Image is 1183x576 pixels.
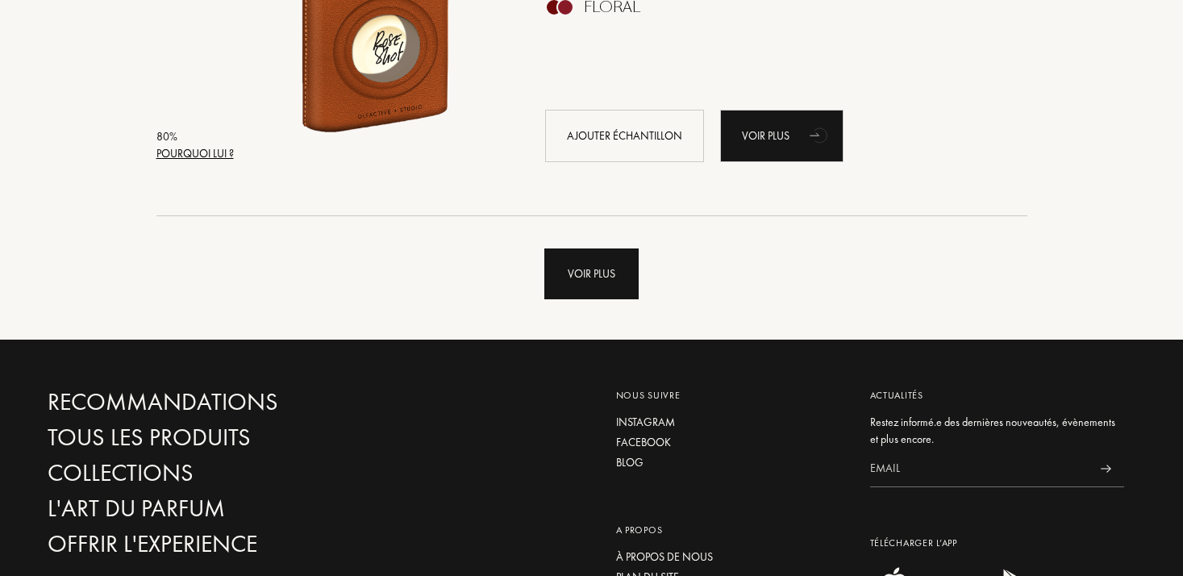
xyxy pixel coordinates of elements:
[870,536,1124,550] div: Télécharger L’app
[545,110,704,162] div: Ajouter échantillon
[870,388,1124,403] div: Actualités
[720,110,844,162] a: Voir plusanimation
[616,434,846,451] a: Facebook
[616,454,846,471] a: Blog
[720,110,844,162] div: Voir plus
[616,549,846,566] a: À propos de nous
[870,451,1088,487] input: Email
[870,414,1124,448] div: Restez informé.e des dernières nouveautés, évènements et plus encore.
[544,248,639,299] div: Voir plus
[48,530,394,558] a: Offrir l'experience
[616,388,846,403] div: Nous suivre
[1101,465,1111,473] img: news_send.svg
[804,119,836,151] div: animation
[616,414,846,431] a: Instagram
[156,128,234,145] div: 80 %
[48,424,394,452] a: Tous les produits
[48,388,394,416] a: Recommandations
[533,3,1003,20] a: Floral
[48,459,394,487] a: Collections
[616,523,846,537] div: A propos
[48,495,394,523] a: L'Art du Parfum
[156,145,234,162] div: Pourquoi lui ?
